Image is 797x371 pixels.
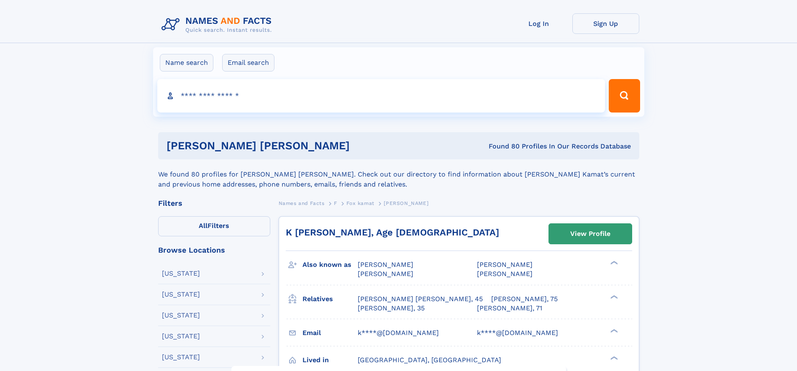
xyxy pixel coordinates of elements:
[334,198,337,208] a: F
[505,13,572,34] a: Log In
[162,354,200,361] div: [US_STATE]
[158,246,270,254] div: Browse Locations
[609,79,640,113] button: Search Button
[477,304,542,313] a: [PERSON_NAME], 71
[286,227,499,238] a: K [PERSON_NAME], Age [DEMOGRAPHIC_DATA]
[302,258,358,272] h3: Also known as
[358,261,413,269] span: [PERSON_NAME]
[346,198,374,208] a: Fox kamat
[302,292,358,306] h3: Relatives
[302,353,358,367] h3: Lived in
[158,159,639,189] div: We found 80 profiles for [PERSON_NAME] [PERSON_NAME]. Check out our directory to find information...
[162,270,200,277] div: [US_STATE]
[419,142,631,151] div: Found 80 Profiles In Our Records Database
[358,270,413,278] span: [PERSON_NAME]
[608,355,618,361] div: ❯
[346,200,374,206] span: Fox kamat
[279,198,325,208] a: Names and Facts
[549,224,632,244] a: View Profile
[199,222,208,230] span: All
[477,270,533,278] span: [PERSON_NAME]
[358,294,483,304] a: [PERSON_NAME] [PERSON_NAME], 45
[572,13,639,34] a: Sign Up
[158,216,270,236] label: Filters
[358,356,501,364] span: [GEOGRAPHIC_DATA], [GEOGRAPHIC_DATA]
[608,328,618,333] div: ❯
[157,79,605,113] input: search input
[162,291,200,298] div: [US_STATE]
[162,312,200,319] div: [US_STATE]
[167,141,419,151] h1: [PERSON_NAME] [PERSON_NAME]
[608,294,618,299] div: ❯
[162,333,200,340] div: [US_STATE]
[334,200,337,206] span: F
[491,294,558,304] a: [PERSON_NAME], 75
[160,54,213,72] label: Name search
[384,200,428,206] span: [PERSON_NAME]
[302,326,358,340] h3: Email
[608,260,618,266] div: ❯
[222,54,274,72] label: Email search
[477,261,533,269] span: [PERSON_NAME]
[158,13,279,36] img: Logo Names and Facts
[158,200,270,207] div: Filters
[570,224,610,243] div: View Profile
[358,304,425,313] a: [PERSON_NAME], 35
